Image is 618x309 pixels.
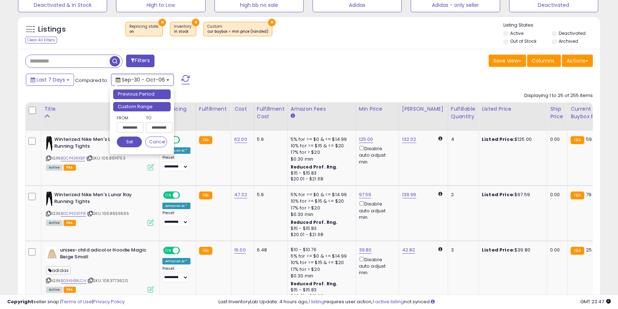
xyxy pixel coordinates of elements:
[562,55,593,67] button: Actions
[559,38,578,44] label: Archived
[234,191,247,198] a: 47.32
[199,247,212,255] small: FBA
[25,37,57,43] div: Clear All Filters
[482,105,544,113] div: Listed Price
[179,248,190,254] span: OFF
[207,29,268,34] div: cur buybox < min price (landed)
[174,24,192,34] span: Inventory :
[44,105,156,113] div: Title
[61,278,86,284] a: B09KHBXLCH
[291,219,338,225] b: Reduced Prof. Rng.
[234,246,246,254] a: 16.00
[291,170,350,176] div: $15 - $15.83
[291,176,350,182] div: $20.01 - $21.68
[550,105,564,120] div: Ship Price
[234,105,251,113] div: Cost
[489,55,526,67] button: Save View
[571,105,608,120] div: Current Buybox Price
[291,143,350,149] div: 10% for >= $15 & <= $20
[61,211,86,217] a: B0CP433FP8
[64,220,76,226] span: FBA
[291,205,350,211] div: 17% for > $20
[373,298,404,305] a: 1 active listing
[451,136,473,143] div: 4
[7,299,125,305] div: seller snap | |
[359,255,393,276] div: Disable auto adjust min
[559,30,586,36] label: Deactivated
[291,113,295,119] small: Amazon Fees.
[482,136,541,143] div: $125.00
[524,92,593,99] div: Displaying 1 to 25 of 255 items
[179,137,190,143] span: OFF
[61,298,92,305] a: Terms of Use
[510,38,536,44] label: Out of Stock
[291,247,350,253] div: $10 - $10.76
[550,247,562,253] div: 0.00
[234,136,247,143] a: 62.00
[580,298,611,305] span: 2025-10-14 23:47 GMT
[359,144,393,165] div: Disable auto adjust min
[26,74,74,86] button: Last 7 Days
[586,246,596,253] span: 25.2
[87,278,128,283] span: | SKU: 1063773620
[38,24,66,34] h5: Listings
[482,247,541,253] div: $39.80
[46,165,63,171] span: All listings currently available for purchase on Amazon
[291,211,350,218] div: $0.30 min
[61,155,85,161] a: B0CP43RKBP
[46,287,63,293] span: All listings currently available for purchase on Amazon
[291,164,338,170] b: Reduced Prof. Rng.
[37,76,65,83] span: Last 7 Days
[309,298,324,305] a: 1 listing
[571,192,584,199] small: FBA
[46,247,58,261] img: 21Hrc8NRw9L._SL40_.jpg
[291,136,350,143] div: 5% for >= $0 & <= $14.99
[291,156,350,162] div: $0.30 min
[64,287,76,293] span: FBA
[268,19,276,26] button: ×
[158,19,166,26] button: ×
[162,211,190,227] div: Preset:
[571,136,584,144] small: FBA
[162,203,190,209] div: Amazon AI *
[199,136,212,144] small: FBA
[482,136,515,143] b: Listed Price:
[503,22,600,29] p: Listing States:
[291,281,338,287] b: Reduced Prof. Rng.
[482,192,541,198] div: $97.59
[75,77,108,84] span: Compared to:
[586,191,599,198] span: 79.38
[218,299,611,305] div: Last InventoryLab Update: 4 hours ago, requires user action, not synced.
[164,248,173,254] span: ON
[291,198,350,204] div: 10% for >= $15 & <= $20
[199,192,212,199] small: FBA
[359,200,393,221] div: Disable auto adjust min
[162,105,193,113] div: Repricing
[482,191,515,198] b: Listed Price:
[64,165,76,171] span: FBA
[162,147,190,154] div: Amazon AI *
[550,136,562,143] div: 0.00
[46,192,154,225] div: ASIN:
[291,232,350,238] div: $20.01 - $21.68
[359,105,396,113] div: Min Price
[571,247,584,255] small: FBA
[257,247,282,253] div: 6.48
[179,192,190,198] span: OFF
[510,30,524,36] label: Active
[291,273,350,279] div: $0.30 min
[174,29,192,34] div: in stock
[162,155,190,171] div: Preset:
[527,55,561,67] button: Columns
[192,19,199,26] button: ×
[129,24,159,34] span: Repricing state :
[146,114,167,121] label: To
[122,76,165,83] span: Sep-30 - Oct-06
[199,105,228,113] div: Fulfillment
[257,105,285,120] div: Fulfillment Cost
[145,137,167,147] button: Cancel
[162,266,190,282] div: Preset:
[550,192,562,198] div: 0.00
[402,191,416,198] a: 139.99
[93,298,125,305] a: Privacy Policy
